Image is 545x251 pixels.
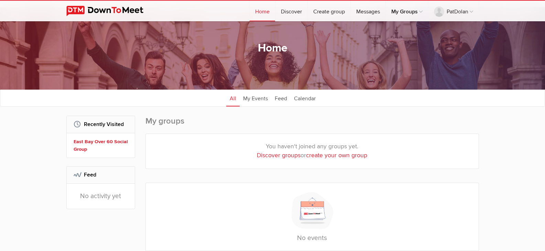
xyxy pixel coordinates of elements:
[66,6,154,16] img: DownToMeet
[145,183,479,251] div: No events
[386,1,428,21] a: My Groups
[67,184,135,209] div: No activity yet
[428,1,479,21] a: PatDolan
[351,1,385,21] a: Messages
[74,138,130,153] a: East Bay Over 60 Social Group
[250,1,275,21] a: Home
[226,89,240,106] a: All
[258,41,287,56] h1: Home
[240,89,271,106] a: My Events
[271,89,291,106] a: Feed
[145,116,479,134] h2: My groups
[74,116,128,133] h2: Recently Visited
[74,167,128,183] h2: Feed
[308,1,350,21] a: Create group
[257,152,301,159] a: Discover groups
[275,1,307,21] a: Discover
[306,152,367,159] a: create your own group
[291,89,319,106] a: Calendar
[146,134,479,169] div: You haven't joined any groups yet. or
